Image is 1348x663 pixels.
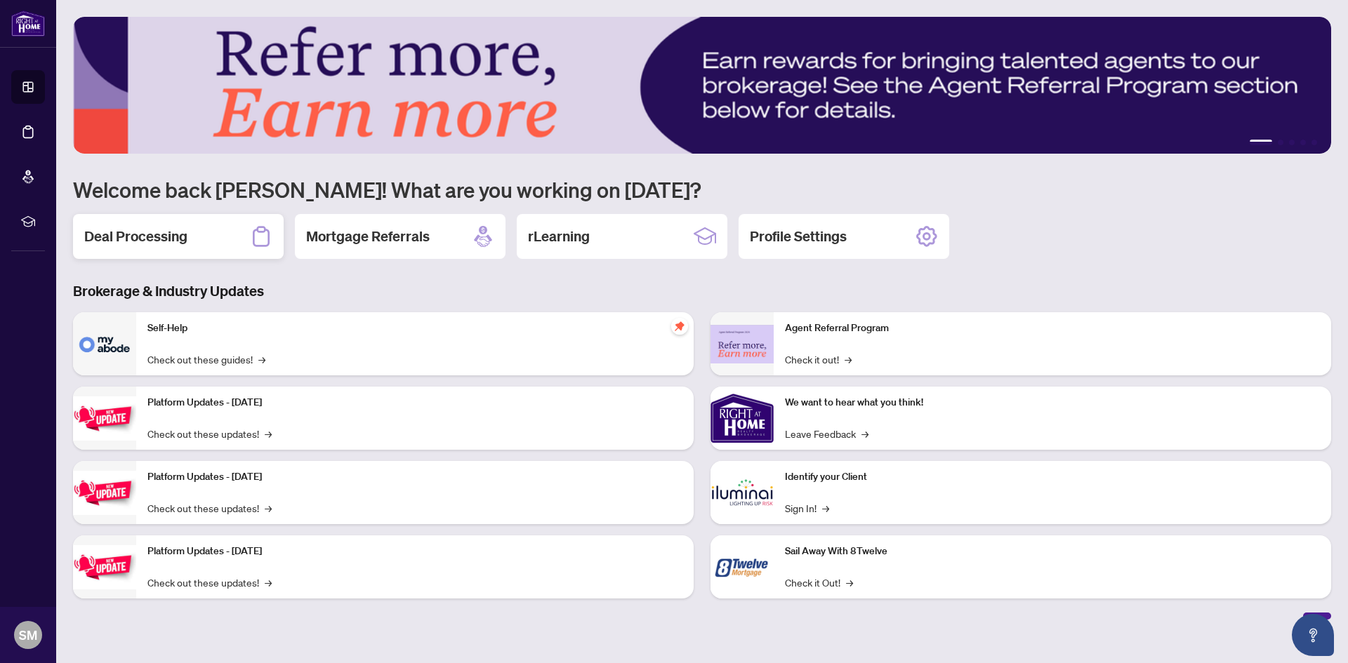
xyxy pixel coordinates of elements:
img: Platform Updates - July 8, 2025 [73,471,136,515]
h2: rLearning [528,227,590,246]
h2: Deal Processing [84,227,187,246]
p: Agent Referral Program [785,321,1320,336]
h2: Profile Settings [750,227,847,246]
h3: Brokerage & Industry Updates [73,281,1331,301]
button: 1 [1250,140,1272,145]
span: → [822,500,829,516]
p: Platform Updates - [DATE] [147,469,682,485]
a: Leave Feedback→ [785,426,868,441]
span: → [265,426,272,441]
a: Check it Out!→ [785,575,853,590]
span: SM [19,625,37,645]
span: → [861,426,868,441]
p: Platform Updates - [DATE] [147,544,682,559]
p: We want to hear what you think! [785,395,1320,410]
img: Platform Updates - July 21, 2025 [73,396,136,441]
h2: Mortgage Referrals [306,227,430,246]
h1: Welcome back [PERSON_NAME]! What are you working on [DATE]? [73,176,1331,203]
p: Self-Help [147,321,682,336]
span: pushpin [671,318,688,335]
span: → [845,351,852,367]
button: 5 [1311,140,1317,145]
p: Sail Away With 8Twelve [785,544,1320,559]
img: Self-Help [73,312,136,375]
img: Platform Updates - June 23, 2025 [73,545,136,589]
span: → [265,575,272,590]
a: Check out these guides!→ [147,351,265,367]
button: 2 [1278,140,1283,145]
span: → [265,500,272,516]
img: Identify your Client [711,461,774,524]
p: Platform Updates - [DATE] [147,395,682,410]
img: We want to hear what you think! [711,387,774,450]
p: Identify your Client [785,469,1320,485]
img: logo [11,11,45,36]
a: Check it out!→ [785,351,852,367]
span: → [846,575,853,590]
button: 3 [1289,140,1295,145]
img: Sail Away With 8Twelve [711,535,774,598]
button: Open asap [1292,614,1334,656]
a: Check out these updates!→ [147,500,272,516]
a: Sign In!→ [785,500,829,516]
img: Agent Referral Program [711,325,774,363]
a: Check out these updates!→ [147,575,272,590]
a: Check out these updates!→ [147,426,272,441]
span: → [258,351,265,367]
button: 4 [1300,140,1306,145]
img: Slide 0 [73,17,1331,154]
